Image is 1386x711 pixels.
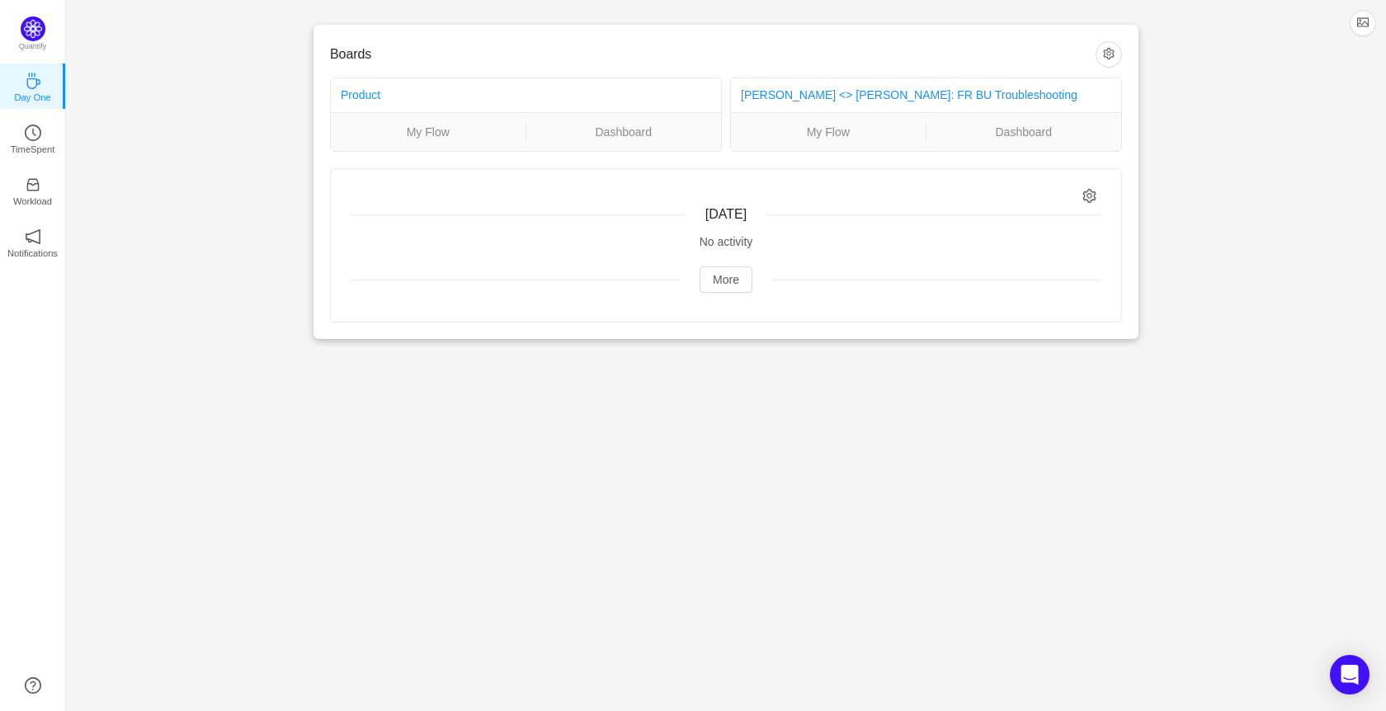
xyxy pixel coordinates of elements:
[331,123,526,141] a: My Flow
[1330,655,1369,695] div: Open Intercom Messenger
[14,90,50,105] p: Day One
[25,73,41,89] i: icon: coffee
[1350,10,1376,36] button: icon: picture
[330,46,1096,63] h3: Boards
[25,129,41,146] a: icon: clock-circleTimeSpent
[526,123,722,141] a: Dashboard
[1096,41,1122,68] button: icon: setting
[741,88,1077,101] a: [PERSON_NAME] <> [PERSON_NAME]: FR BU Troubleshooting
[7,246,58,261] p: Notifications
[21,16,45,41] img: Quantify
[25,78,41,94] a: icon: coffeeDay One
[731,123,926,141] a: My Flow
[25,677,41,694] a: icon: question-circle
[351,233,1101,251] div: No activity
[25,177,41,193] i: icon: inbox
[25,233,41,250] a: icon: notificationNotifications
[705,207,747,221] span: [DATE]
[1082,189,1096,203] i: icon: setting
[13,194,52,209] p: Workload
[341,88,380,101] a: Product
[25,125,41,141] i: icon: clock-circle
[19,41,47,53] p: Quantify
[700,266,752,293] button: More
[926,123,1122,141] a: Dashboard
[11,142,55,157] p: TimeSpent
[25,228,41,245] i: icon: notification
[25,181,41,198] a: icon: inboxWorkload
